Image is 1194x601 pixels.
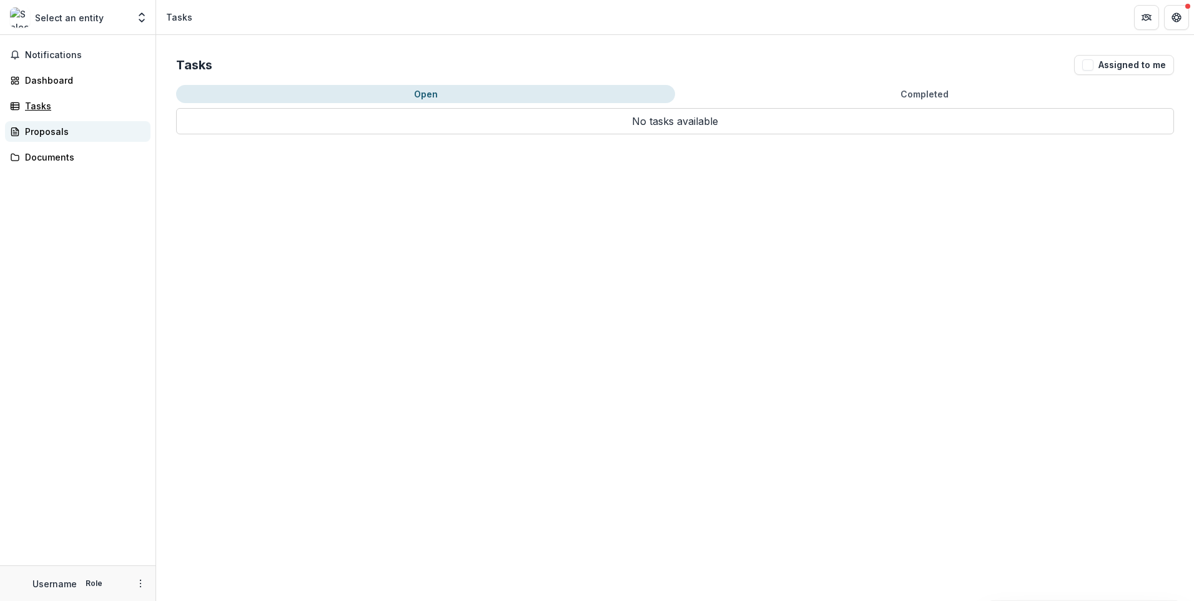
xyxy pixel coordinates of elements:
a: Dashboard [5,70,150,91]
div: Dashboard [25,74,141,87]
p: Role [82,578,106,589]
button: Completed [675,85,1174,103]
a: Tasks [5,96,150,116]
a: Proposals [5,121,150,142]
p: No tasks available [176,108,1174,134]
nav: breadcrumb [161,8,197,26]
button: Assigned to me [1074,55,1174,75]
button: Partners [1134,5,1159,30]
p: Username [32,577,77,590]
span: Notifications [25,50,146,61]
p: Select an entity [35,11,104,24]
button: More [133,576,148,591]
a: Documents [5,147,150,167]
button: Notifications [5,45,150,65]
button: Get Help [1164,5,1189,30]
div: Tasks [25,99,141,112]
button: Open [176,85,675,103]
img: Select an entity [10,7,30,27]
div: Proposals [25,125,141,138]
div: Documents [25,151,141,164]
button: Open entity switcher [133,5,150,30]
div: Tasks [166,11,192,24]
h2: Tasks [176,57,212,72]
